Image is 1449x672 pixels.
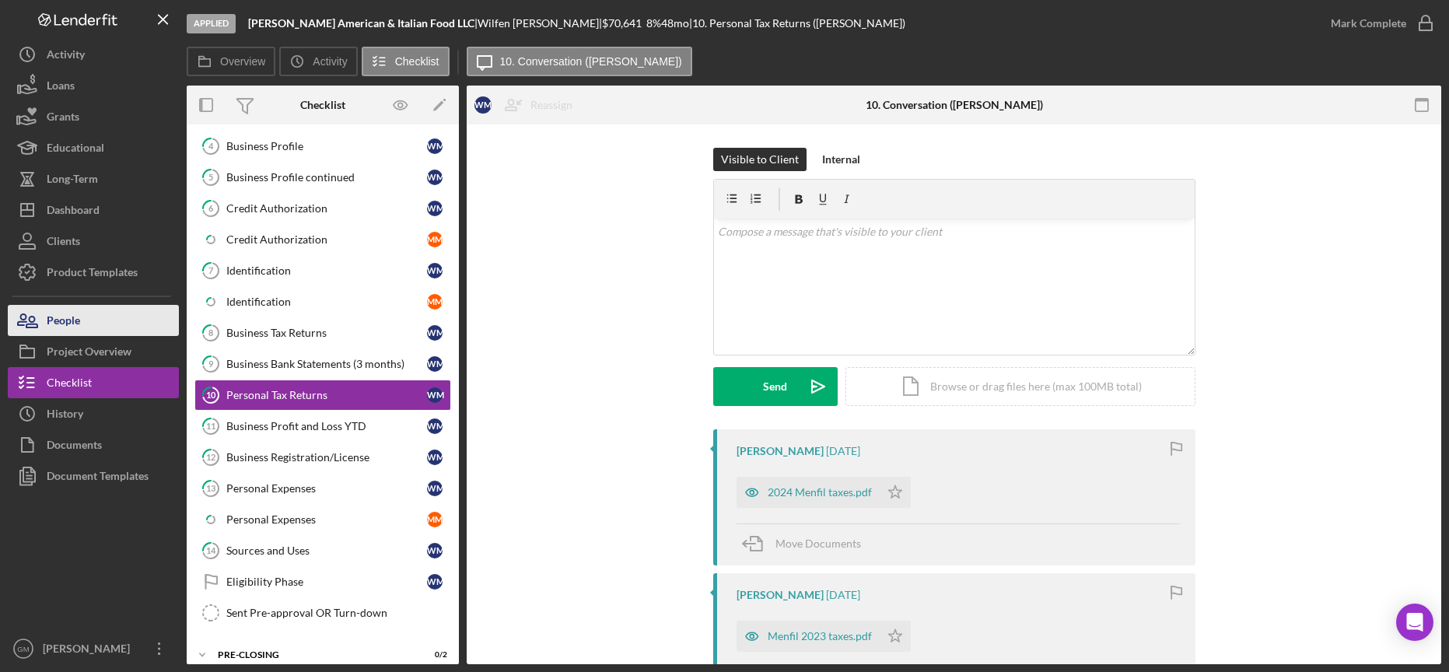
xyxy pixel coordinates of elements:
[194,442,451,473] a: 12Business Registration/LicenseWM
[47,305,80,340] div: People
[427,232,443,247] div: M M
[661,17,689,30] div: 48 mo
[467,47,692,76] button: 10. Conversation ([PERSON_NAME])
[427,512,443,527] div: M M
[208,141,214,151] tspan: 4
[226,233,427,246] div: Credit Authorization
[826,589,860,601] time: 2025-05-21 21:35
[194,224,451,255] a: Credit AuthorizationMM
[194,286,451,317] a: IdentificationMM
[814,148,868,171] button: Internal
[8,257,179,288] button: Product Templates
[8,398,179,429] button: History
[313,55,347,68] label: Activity
[1396,604,1433,641] div: Open Intercom Messenger
[226,264,427,277] div: Identification
[194,162,451,193] a: 5Business Profile continuedWM
[737,477,911,508] button: 2024 Menfil taxes.pdf
[530,89,572,121] div: Reassign
[208,265,214,275] tspan: 7
[47,367,92,402] div: Checklist
[206,452,215,462] tspan: 12
[768,630,872,642] div: Menfil 2023 taxes.pdf
[427,294,443,310] div: M M
[8,70,179,101] a: Loans
[826,445,860,457] time: 2025-05-23 20:36
[226,420,427,432] div: Business Profit and Loss YTD
[187,47,275,76] button: Overview
[768,486,872,499] div: 2024 Menfil taxes.pdf
[226,576,427,588] div: Eligibility Phase
[47,163,98,198] div: Long-Term
[8,132,179,163] button: Educational
[866,99,1043,111] div: 10. Conversation ([PERSON_NAME])
[8,163,179,194] button: Long-Term
[362,47,450,76] button: Checklist
[8,101,179,132] button: Grants
[194,193,451,224] a: 6Credit AuthorizationWM
[427,263,443,278] div: W M
[8,367,179,398] button: Checklist
[279,47,357,76] button: Activity
[1315,8,1441,39] button: Mark Complete
[194,411,451,442] a: 11Business Profit and Loss YTDWM
[47,39,85,74] div: Activity
[763,367,787,406] div: Send
[17,645,29,653] text: GM
[39,633,140,668] div: [PERSON_NAME]
[226,451,427,464] div: Business Registration/License
[427,450,443,465] div: W M
[500,55,682,68] label: 10. Conversation ([PERSON_NAME])
[419,650,447,660] div: 0 / 2
[226,607,450,619] div: Sent Pre-approval OR Turn-down
[194,317,451,348] a: 8Business Tax ReturnsWM
[8,336,179,367] button: Project Overview
[206,421,215,431] tspan: 11
[427,418,443,434] div: W M
[226,544,427,557] div: Sources and Uses
[737,445,824,457] div: [PERSON_NAME]
[427,170,443,185] div: W M
[395,55,439,68] label: Checklist
[713,148,807,171] button: Visible to Client
[8,633,179,664] button: GM[PERSON_NAME]
[300,99,345,111] div: Checklist
[427,481,443,496] div: W M
[8,39,179,70] button: Activity
[47,398,83,433] div: History
[208,327,213,338] tspan: 8
[427,201,443,216] div: W M
[646,17,661,30] div: 8 %
[226,389,427,401] div: Personal Tax Returns
[8,429,179,460] button: Documents
[208,203,214,213] tspan: 6
[47,257,138,292] div: Product Templates
[8,305,179,336] a: People
[427,387,443,403] div: W M
[1331,8,1406,39] div: Mark Complete
[721,148,799,171] div: Visible to Client
[206,545,216,555] tspan: 14
[220,55,265,68] label: Overview
[194,473,451,504] a: 13Personal ExpensesWM
[248,16,474,30] b: [PERSON_NAME] American & Italian Food LLC
[47,429,102,464] div: Documents
[8,194,179,226] button: Dashboard
[47,226,80,261] div: Clients
[713,367,838,406] button: Send
[194,504,451,535] a: Personal ExpensesMM
[8,226,179,257] button: Clients
[187,14,236,33] div: Applied
[226,202,427,215] div: Credit Authorization
[8,460,179,492] button: Document Templates
[822,148,860,171] div: Internal
[737,524,877,563] button: Move Documents
[206,390,216,400] tspan: 10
